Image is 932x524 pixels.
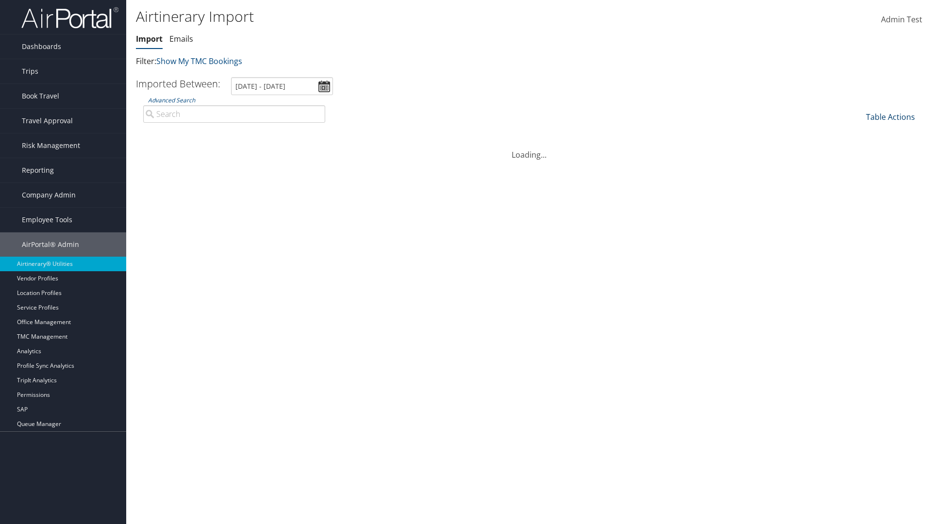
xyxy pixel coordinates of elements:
[22,59,38,83] span: Trips
[136,33,163,44] a: Import
[136,137,922,161] div: Loading...
[22,183,76,207] span: Company Admin
[22,208,72,232] span: Employee Tools
[866,112,915,122] a: Table Actions
[136,55,660,68] p: Filter:
[22,232,79,257] span: AirPortal® Admin
[22,133,80,158] span: Risk Management
[881,14,922,25] span: Admin Test
[22,34,61,59] span: Dashboards
[143,105,325,123] input: Advanced Search
[21,6,118,29] img: airportal-logo.png
[148,96,195,104] a: Advanced Search
[156,56,242,66] a: Show My TMC Bookings
[22,109,73,133] span: Travel Approval
[169,33,193,44] a: Emails
[136,6,660,27] h1: Airtinerary Import
[22,158,54,182] span: Reporting
[231,77,333,95] input: [DATE] - [DATE]
[881,5,922,35] a: Admin Test
[22,84,59,108] span: Book Travel
[136,77,220,90] h3: Imported Between:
